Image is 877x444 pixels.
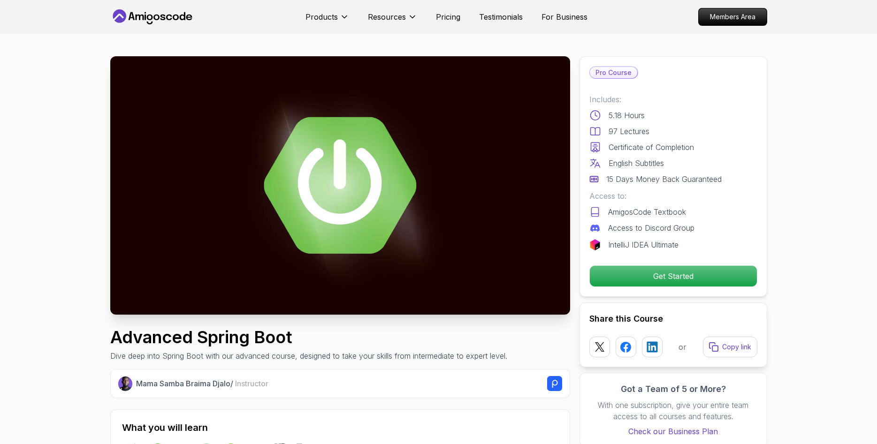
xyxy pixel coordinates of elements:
[118,376,133,391] img: Nelson Djalo
[305,11,349,30] button: Products
[608,206,686,218] p: AmigosCode Textbook
[819,385,877,430] iframe: chat widget
[110,328,507,346] h1: Advanced Spring Boot
[699,8,767,25] p: Members Area
[436,11,460,23] a: Pricing
[609,126,649,137] p: 97 Lectures
[305,11,338,23] p: Products
[679,341,686,353] p: or
[589,239,601,250] img: jetbrains logo
[722,342,751,352] p: Copy link
[698,8,767,26] a: Members Area
[608,239,679,250] p: IntelliJ IDEA Ultimate
[368,11,417,30] button: Resources
[608,222,694,233] p: Access to Discord Group
[368,11,406,23] p: Resources
[110,350,507,361] p: Dive deep into Spring Boot with our advanced course, designed to take your skills from intermedia...
[589,265,757,287] button: Get Started
[136,378,268,389] p: Mama Samba Braima Djalo /
[589,426,757,437] a: Check our Business Plan
[589,399,757,422] p: With one subscription, give your entire team access to all courses and features.
[589,190,757,202] p: Access to:
[606,173,722,185] p: 15 Days Money Back Guaranteed
[590,266,757,286] p: Get Started
[589,383,757,396] h3: Got a Team of 5 or More?
[235,379,268,388] span: Instructor
[590,67,637,78] p: Pro Course
[609,142,694,153] p: Certificate of Completion
[609,110,645,121] p: 5.18 Hours
[541,11,587,23] a: For Business
[589,94,757,105] p: Includes:
[589,312,757,325] h2: Share this Course
[110,56,570,315] img: advanced-spring-boot_thumbnail
[479,11,523,23] a: Testimonials
[609,158,664,169] p: English Subtitles
[703,337,757,357] button: Copy link
[122,421,558,434] h2: What you will learn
